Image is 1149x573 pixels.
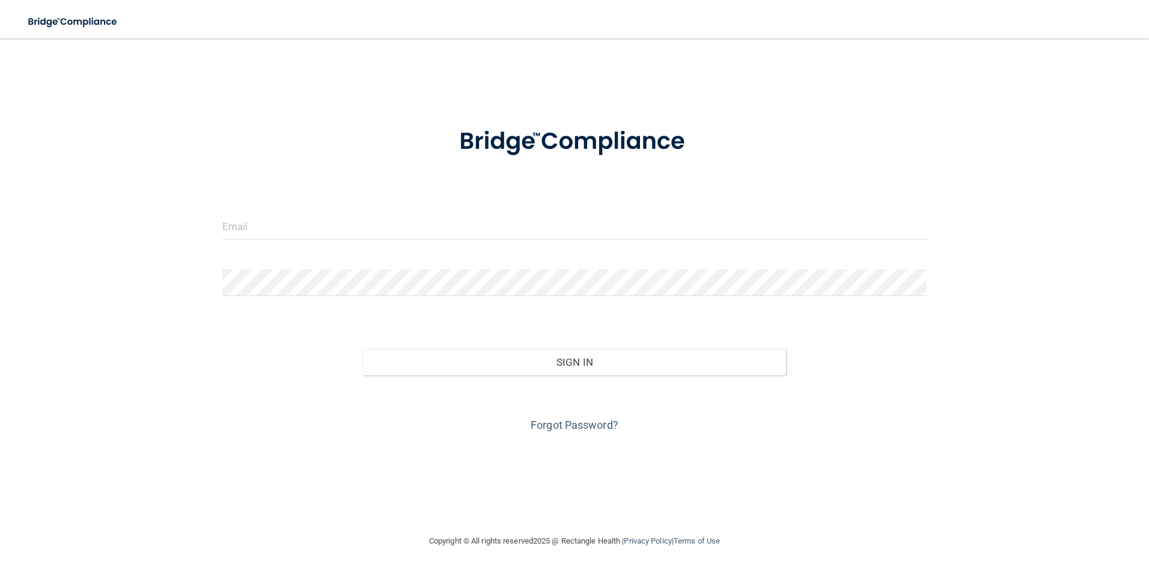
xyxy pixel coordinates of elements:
[222,213,927,240] input: Email
[355,522,794,560] div: Copyright © All rights reserved 2025 @ Rectangle Health | |
[674,536,720,545] a: Terms of Use
[531,419,618,431] a: Forgot Password?
[434,111,715,173] img: bridge_compliance_login_screen.278c3ca4.svg
[363,349,786,375] button: Sign In
[624,536,671,545] a: Privacy Policy
[18,10,129,34] img: bridge_compliance_login_screen.278c3ca4.svg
